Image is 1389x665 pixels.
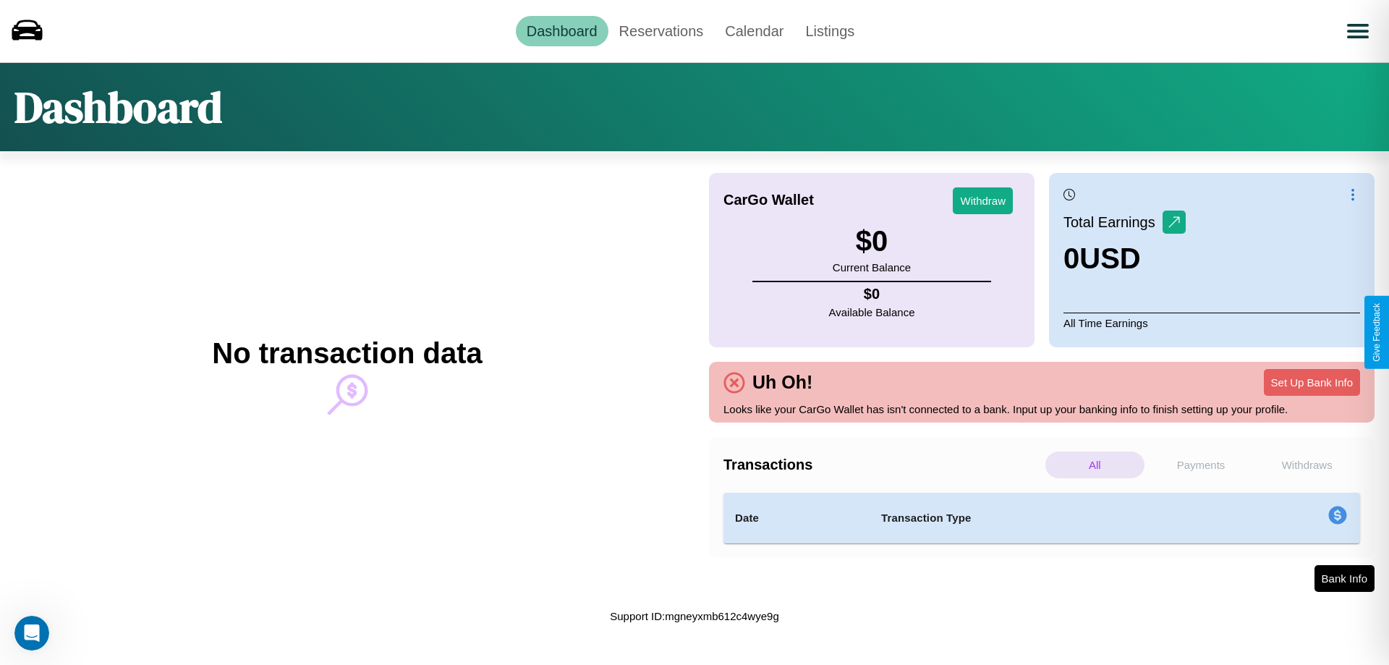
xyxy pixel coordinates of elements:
p: All Time Earnings [1063,313,1360,333]
p: Current Balance [833,258,911,277]
p: Payments [1152,452,1251,478]
a: Calendar [714,16,794,46]
button: Withdraw [953,187,1013,214]
p: Looks like your CarGo Wallet has isn't connected to a bank. Input up your banking info to finish ... [723,399,1360,419]
div: Give Feedback [1372,303,1382,362]
p: All [1045,452,1144,478]
table: simple table [723,493,1360,543]
iframe: Intercom live chat [14,616,49,651]
a: Dashboard [516,16,608,46]
h1: Dashboard [14,77,222,137]
button: Set Up Bank Info [1264,369,1360,396]
h4: CarGo Wallet [723,192,814,208]
h3: $ 0 [833,225,911,258]
h3: 0 USD [1063,242,1186,275]
h4: Date [735,509,858,527]
p: Available Balance [829,302,915,322]
p: Support ID: mgneyxmb612c4wye9g [610,606,778,626]
button: Bank Info [1314,565,1375,592]
h2: No transaction data [212,337,482,370]
h4: Transactions [723,457,1042,473]
h4: Uh Oh! [745,372,820,393]
p: Withdraws [1257,452,1356,478]
h4: $ 0 [829,286,915,302]
p: Total Earnings [1063,209,1163,235]
a: Reservations [608,16,715,46]
a: Listings [794,16,865,46]
h4: Transaction Type [881,509,1210,527]
button: Open menu [1338,11,1378,51]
